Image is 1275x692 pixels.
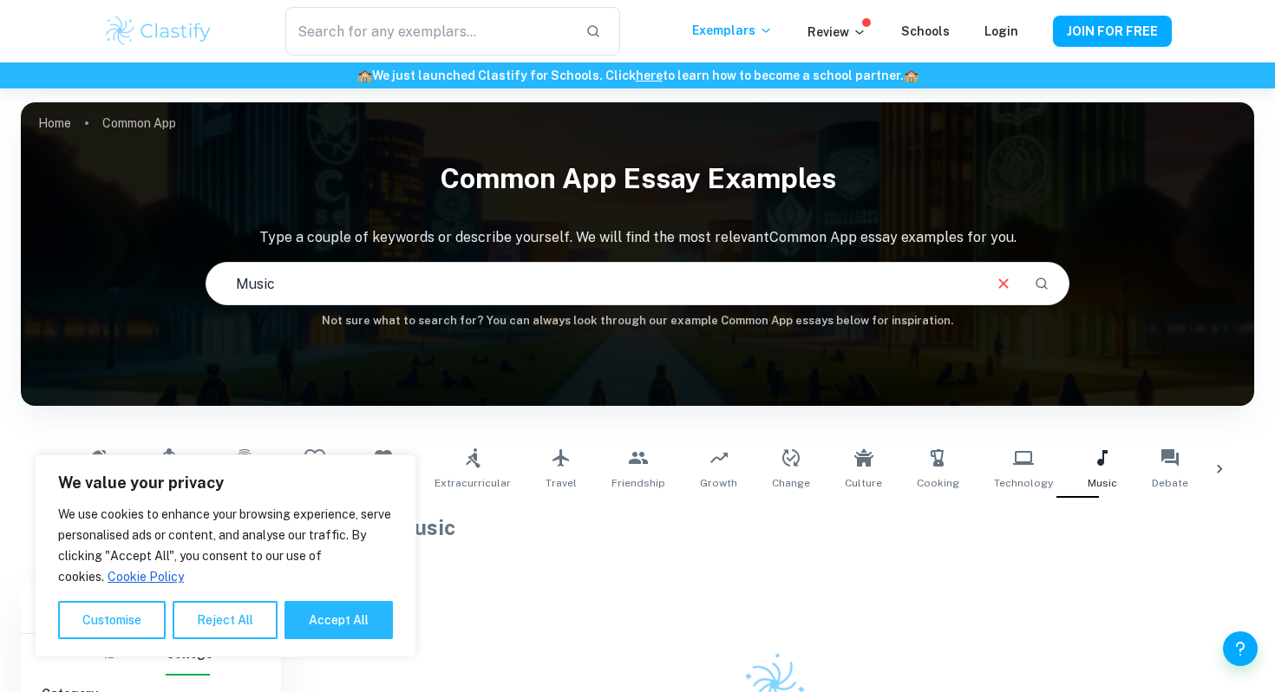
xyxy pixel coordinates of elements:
[58,504,393,587] p: We use cookies to enhance your browsing experience, serve personalised ads or content, and analys...
[58,601,166,639] button: Customise
[21,312,1254,330] h6: Not sure what to search for? You can always look through our example Common App essays below for ...
[21,151,1254,206] h1: Common App Essay Examples
[917,475,959,491] span: Cooking
[173,601,278,639] button: Reject All
[692,21,773,40] p: Exemplars
[206,259,979,308] input: E.g. I love building drones, I used to be ashamed of my name...
[984,24,1018,38] a: Login
[546,475,577,491] span: Travel
[636,69,663,82] a: here
[1053,16,1172,47] button: JOIN FOR FREE
[435,475,511,491] span: Extracurricular
[611,475,665,491] span: Friendship
[21,227,1254,248] p: Type a couple of keywords or describe yourself. We will find the most relevant Common App essay e...
[845,475,882,491] span: Culture
[1223,631,1258,666] button: Help and Feedback
[904,69,919,82] span: 🏫
[58,473,393,493] p: We value your privacy
[396,515,455,539] span: Music
[38,111,71,135] a: Home
[1027,269,1056,298] button: Search
[700,475,737,491] span: Growth
[82,512,1193,543] h1: Common App essays related to:
[1152,475,1188,491] span: Debate
[901,24,950,38] a: Schools
[21,584,281,633] h6: Filter exemplars
[102,114,176,133] p: Common App
[284,601,393,639] button: Accept All
[103,14,213,49] img: Clastify logo
[1088,475,1117,491] span: Music
[772,475,810,491] span: Change
[3,66,1272,85] h6: We just launched Clastify for Schools. Click to learn how to become a school partner.
[994,475,1053,491] span: Technology
[35,454,416,657] div: We value your privacy
[987,267,1020,300] button: Clear
[357,69,372,82] span: 🏫
[107,569,185,584] a: Cookie Policy
[807,23,866,42] p: Review
[285,7,572,55] input: Search for any exemplars...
